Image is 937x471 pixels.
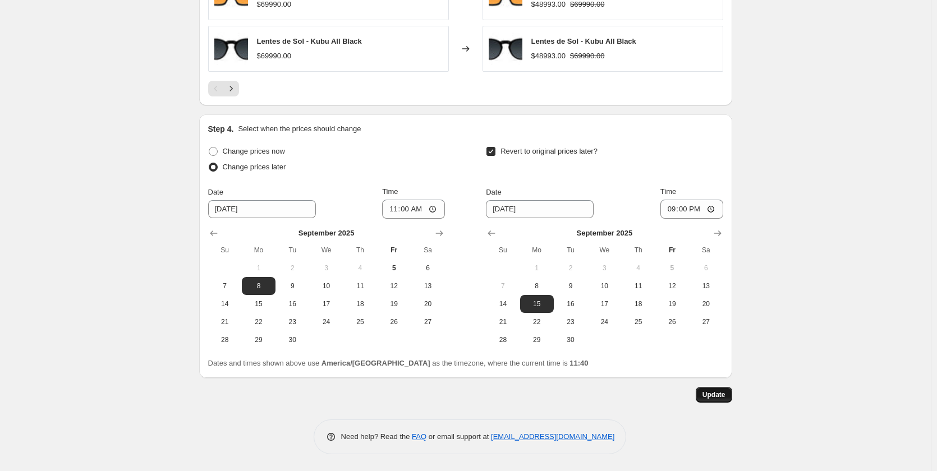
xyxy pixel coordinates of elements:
button: Thursday September 25 2025 [343,313,377,331]
button: Tuesday September 9 2025 [275,277,309,295]
span: 29 [246,335,271,344]
button: Next [223,81,239,96]
button: Show previous month, August 2025 [484,225,499,241]
input: 9/5/2025 [208,200,316,218]
button: Monday September 29 2025 [242,331,275,349]
h2: Step 4. [208,123,234,135]
span: 2 [280,264,305,273]
span: 21 [490,317,515,326]
span: 15 [246,299,271,308]
span: 1 [525,264,549,273]
span: Revert to original prices later? [500,147,598,155]
span: Lentes de Sol - Kubu All Black [531,37,636,45]
button: Tuesday September 30 2025 [554,331,587,349]
span: 18 [348,299,373,308]
span: Time [660,187,676,196]
button: Thursday September 18 2025 [621,295,655,313]
span: 30 [558,335,583,344]
button: Thursday September 25 2025 [621,313,655,331]
button: Saturday September 20 2025 [689,295,723,313]
span: 4 [348,264,373,273]
span: 10 [592,281,617,290]
span: 14 [213,299,237,308]
span: 28 [213,335,237,344]
a: FAQ [412,432,426,441]
div: $69990.00 [257,50,291,62]
span: 8 [525,281,549,290]
th: Sunday [486,241,520,259]
input: 12:00 [660,200,723,219]
button: Friday September 26 2025 [377,313,411,331]
span: 8 [246,281,271,290]
span: 19 [660,299,685,308]
button: Wednesday September 10 2025 [587,277,621,295]
button: Sunday September 7 2025 [486,277,520,295]
span: 10 [314,281,338,290]
button: Wednesday September 10 2025 [309,277,343,295]
button: Tuesday September 2 2025 [275,259,309,277]
span: 9 [280,281,305,290]
button: Friday September 19 2025 [377,295,411,313]
span: 12 [382,281,406,290]
input: 9/5/2025 [486,200,594,218]
span: 19 [382,299,406,308]
button: Tuesday September 16 2025 [554,295,587,313]
span: 25 [626,317,650,326]
button: Saturday September 6 2025 [411,259,444,277]
span: Time [382,187,398,196]
button: Update [696,387,732,403]
span: 7 [490,281,515,290]
span: 9 [558,281,583,290]
span: Dates and times shown above use as the timezone, where the current time is [208,359,589,367]
span: 23 [280,317,305,326]
span: Date [486,188,501,196]
span: 13 [415,281,440,290]
span: 17 [592,299,617,308]
button: Tuesday September 23 2025 [275,313,309,331]
button: Saturday September 13 2025 [411,277,444,295]
span: Need help? Read the [341,432,412,441]
button: Today Friday September 5 2025 [655,259,689,277]
span: or email support at [426,432,491,441]
span: Update [702,390,725,399]
span: 3 [314,264,338,273]
th: Thursday [621,241,655,259]
th: Saturday [689,241,723,259]
button: Thursday September 4 2025 [343,259,377,277]
span: 14 [490,299,515,308]
th: Wednesday [309,241,343,259]
img: Frontal_3_copia_1280x_progressive_jpg_80x.jpg [489,32,522,66]
span: Tu [558,246,583,255]
button: Show next month, October 2025 [431,225,447,241]
span: Change prices later [223,163,286,171]
a: [EMAIL_ADDRESS][DOMAIN_NAME] [491,432,614,441]
span: 5 [660,264,685,273]
span: 11 [348,281,373,290]
span: Su [490,246,515,255]
th: Thursday [343,241,377,259]
span: Th [348,246,373,255]
span: 26 [660,317,685,326]
span: Su [213,246,237,255]
button: Sunday September 28 2025 [208,331,242,349]
button: Monday September 8 2025 [520,277,554,295]
span: 27 [693,317,718,326]
span: 25 [348,317,373,326]
button: Friday September 12 2025 [655,277,689,295]
p: Select when the prices should change [238,123,361,135]
span: 27 [415,317,440,326]
span: 15 [525,299,549,308]
button: Sunday September 14 2025 [208,295,242,313]
span: Sa [415,246,440,255]
th: Tuesday [554,241,587,259]
button: Thursday September 11 2025 [621,277,655,295]
button: Today Friday September 5 2025 [377,259,411,277]
button: Monday September 15 2025 [520,295,554,313]
span: 5 [382,264,406,273]
button: Show next month, October 2025 [710,225,725,241]
img: Frontal_3_copia_1280x_progressive_jpg_80x.jpg [214,32,248,66]
span: 23 [558,317,583,326]
th: Friday [377,241,411,259]
strike: $69990.00 [570,50,604,62]
nav: Pagination [208,81,239,96]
